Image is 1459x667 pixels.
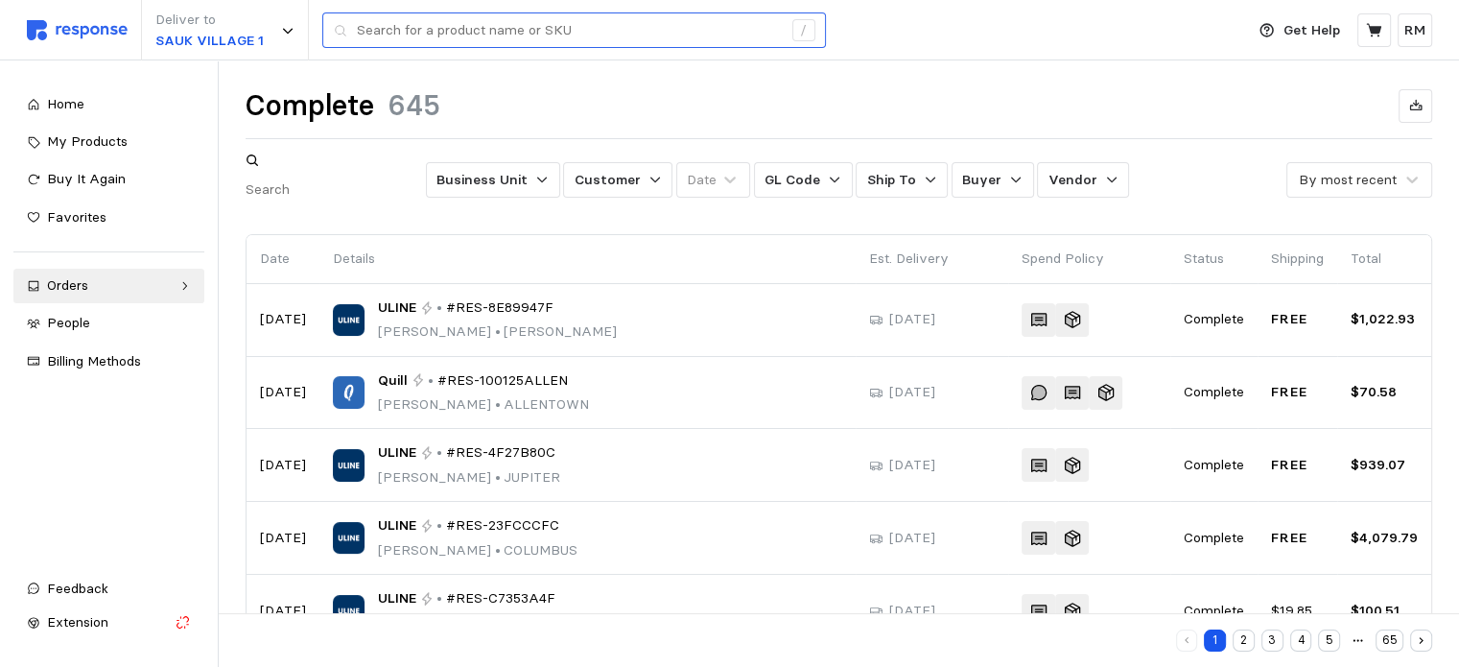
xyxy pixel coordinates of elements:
[333,249,842,270] p: Details
[446,515,559,536] span: #RES-23FCCCFC
[13,345,204,379] a: Billing Methods
[436,442,442,464] p: •
[1299,170,1397,190] div: By most recent
[1022,249,1157,270] p: Spend Policy
[13,162,204,197] a: Buy It Again
[1048,170,1097,191] p: Vendor
[378,370,408,392] span: Quill
[378,442,416,464] span: ULINE
[378,588,416,609] span: ULINE
[13,201,204,235] a: Favorites
[436,170,528,191] p: Business Unit
[1271,249,1324,270] p: Shipping
[491,541,504,559] span: •
[155,10,264,31] p: Deliver to
[1271,309,1324,330] p: Free
[13,87,204,122] a: Home
[437,370,568,392] span: #RES-100125ALLEN
[1283,20,1340,41] p: Get Help
[13,606,204,640] button: Extension
[1351,528,1418,549] p: $4,079.79
[260,601,306,622] p: [DATE]
[436,298,442,319] p: •
[1184,528,1244,549] p: Complete
[867,170,916,191] p: Ship To
[765,170,820,191] p: GL Code
[260,528,306,549] p: [DATE]
[962,170,1001,191] p: Buyer
[1376,630,1403,652] button: 65
[889,455,935,476] p: [DATE]
[436,588,442,609] p: •
[155,31,264,52] p: SAUK VILLAGE 1
[260,382,306,403] p: [DATE]
[754,162,853,199] button: GL Code
[1184,249,1244,270] p: Status
[260,309,306,330] p: [DATE]
[1271,601,1324,622] p: $19.85
[47,352,141,369] span: Billing Methods
[889,601,935,622] p: [DATE]
[47,275,171,297] div: Orders
[13,306,204,341] a: People
[1184,601,1244,622] p: Complete
[563,162,672,199] button: Customer
[333,304,365,336] img: ULINE
[446,298,553,319] span: #RES-8E89947F
[687,170,717,190] div: Date
[27,20,128,40] img: svg%3e
[388,87,440,125] h1: 645
[378,467,560,488] p: [PERSON_NAME] JUPITER
[446,442,555,464] span: #RES-4F27B80C
[260,249,306,270] p: Date
[13,572,204,607] button: Feedback
[1351,249,1418,270] p: Total
[333,522,365,554] img: ULINE
[491,322,504,340] span: •
[378,394,589,416] p: [PERSON_NAME] ALLENTOWN
[1318,630,1340,652] button: 5
[333,376,365,408] img: Quill
[47,170,126,187] span: Buy It Again
[357,13,782,48] input: Search for a product name or SKU
[246,173,422,207] input: Search
[1261,630,1283,652] button: 3
[1290,630,1312,652] button: 4
[491,395,504,413] span: •
[246,87,374,125] h1: Complete
[47,95,84,112] span: Home
[446,588,555,609] span: #RES-C7353A4F
[1037,162,1129,199] button: Vendor
[436,515,442,536] p: •
[260,455,306,476] p: [DATE]
[1233,630,1255,652] button: 2
[378,322,617,343] p: [PERSON_NAME] [PERSON_NAME]
[1398,13,1432,47] button: RM
[889,528,935,549] p: [DATE]
[428,370,434,392] p: •
[1184,455,1244,476] p: Complete
[1184,309,1244,330] p: Complete
[1184,382,1244,403] p: Complete
[1271,528,1324,549] p: Free
[333,595,365,627] img: ULINE
[426,162,560,199] button: Business Unit
[491,468,504,486] span: •
[378,298,416,319] span: ULINE
[1351,455,1418,476] p: $939.07
[13,125,204,159] a: My Products
[13,269,204,303] a: Orders
[47,613,108,631] span: Extension
[1351,601,1418,622] p: $100.51
[47,580,108,597] span: Feedback
[1351,309,1418,330] p: $1,022.93
[1271,382,1324,403] p: Free
[575,170,641,191] p: Customer
[889,309,935,330] p: [DATE]
[333,449,365,481] img: ULINE
[869,249,995,270] p: Est. Delivery
[792,19,815,42] div: /
[378,515,416,536] span: ULINE
[1404,20,1425,41] p: RM
[1204,630,1226,652] button: 1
